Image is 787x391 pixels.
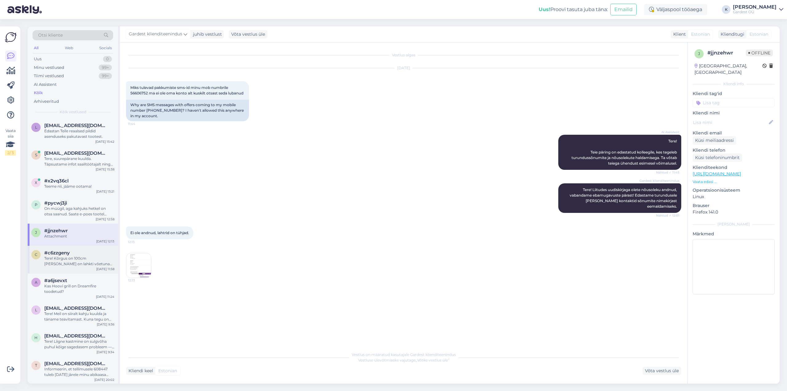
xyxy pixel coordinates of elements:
[96,239,114,244] div: [DATE] 12:13
[733,5,783,14] a: [PERSON_NAME]Gardest OÜ
[693,171,741,177] a: [URL][DOMAIN_NAME]
[693,179,775,185] p: Vaata edasi ...
[35,308,37,312] span: l
[44,339,114,350] div: Tere! Liigne kastmine on sulgvõha puhul kõige sagedasem probleem — juured võivad hakata mädanema....
[44,333,108,339] span: hannaita.kask@gmail.com
[718,31,744,38] div: Klienditugi
[693,164,775,171] p: Klienditeekond
[96,294,114,299] div: [DATE] 11:24
[44,250,70,256] span: #c6zzgeny
[126,65,681,71] div: [DATE]
[693,221,775,227] div: [PERSON_NAME]
[671,31,686,38] div: Klient
[128,122,151,126] span: 11:44
[644,4,707,15] div: Väljaspool tööaega
[96,217,114,221] div: [DATE] 12:58
[158,368,177,374] span: Estonian
[34,90,43,96] div: Kõik
[691,31,710,38] span: Estonian
[44,184,114,189] div: Teeme nii, jääme ootama!
[639,178,679,183] span: Gardest klienditeenindus
[749,31,768,38] span: Estonian
[5,150,16,156] div: 2 / 3
[95,139,114,144] div: [DATE] 15:42
[34,56,42,62] div: Uus
[352,352,456,357] span: Vestlus on määratud kasutajale Gardest klienditeenindus
[746,50,773,56] span: Offline
[191,31,222,38] div: juhib vestlust
[539,6,608,13] div: Proovi tasuta juba täna:
[733,5,777,10] div: [PERSON_NAME]
[44,150,108,156] span: sergeikonenko@gmail.com
[126,52,681,58] div: Vestlus algas
[693,110,775,116] p: Kliendi nimi
[130,230,189,235] span: Ei ole andnud, lahtrid on tühjad.
[693,136,736,145] div: Küsi meiliaadressi
[693,130,775,136] p: Kliendi email
[229,30,267,38] div: Võta vestlus üle
[44,256,114,267] div: Tere! Kõrgus on 100cm [PERSON_NAME] on lahkti võetuna 200cm. Seda toodet võib [PERSON_NAME] kasut...
[570,187,678,209] span: Tere! Liitudes uudiskirjaga olete nõusoleku andnud, vabandame ebamugavuste pärast! Edastame turun...
[33,44,40,52] div: All
[126,100,249,121] div: Why are SMS messages with offers coming to my mobile number [PHONE_NUMBER]? I haven't allowed thi...
[44,206,114,217] div: On müügil, aga kahjuks hetkel on otsa saanud. Saate e-poes tootel [PERSON_NAME] [PERSON_NAME] pea...
[35,153,37,157] span: s
[358,358,449,362] span: Vestluse ülevõtmiseks vajutage
[129,31,182,38] span: Gardest klienditeenindus
[99,65,112,71] div: 99+
[44,200,67,206] span: #pycwj3ji
[693,119,768,126] input: Lisa nimi
[34,335,38,340] span: h
[96,267,114,271] div: [DATE] 11:58
[539,6,550,12] b: Uus!
[94,377,114,382] div: [DATE] 20:02
[693,209,775,215] p: Firefox 141.0
[35,280,38,285] span: a
[733,10,777,14] div: Gardest OÜ
[698,51,700,56] span: j
[44,228,68,233] span: #jjnzehwr
[44,128,114,139] div: Edastan Teile reaalsed pildid asenduseks pakutavast tootest.
[97,322,114,327] div: [DATE] 9:36
[34,82,57,88] div: AI Assistent
[44,305,108,311] span: luikmarie@gmail.com
[35,252,38,257] span: c
[99,73,112,79] div: 99+
[35,202,38,207] span: p
[35,180,37,185] span: x
[44,123,108,128] span: liinapaabo@gmail.com
[694,63,762,76] div: [GEOGRAPHIC_DATA], [GEOGRAPHIC_DATA]
[34,98,59,105] div: Arhiveeritud
[35,125,37,130] span: l
[610,4,637,15] button: Emailid
[722,5,730,14] div: K
[44,361,108,366] span: tanel.tokke@gmail.com
[693,154,742,162] div: Küsi telefoninumbrit
[693,194,775,200] p: Linux
[693,90,775,97] p: Kliendi tag'id
[707,49,746,57] div: # jjnzehwr
[98,44,113,52] div: Socials
[693,98,775,107] input: Lisa tag
[130,85,243,95] span: Miks tulevad pakkumiste sms-id minu mob numbrile 56606752 ma ei ole oma konto alt kuskilt otsast ...
[44,278,67,283] span: #a6jsevxt
[126,253,151,278] img: Attachment
[35,363,37,368] span: t
[34,65,64,71] div: Minu vestlused
[693,231,775,237] p: Märkmed
[693,187,775,194] p: Operatsioonisüsteem
[103,56,112,62] div: 0
[5,128,16,156] div: Vaata siia
[128,240,151,244] span: 12:13
[693,202,775,209] p: Brauser
[656,213,679,218] span: Nähtud ✓ 12:01
[643,367,681,375] div: Võta vestlus üle
[126,368,153,374] div: Kliendi keel
[571,139,678,166] span: Tere! Teie päring on edastatud kolleegile, kes tegeleb turundussõnumite ja nõusolekute haldamiseg...
[44,311,114,322] div: Tere! Meil on siiralt kahju kuulda ja täname teavitamast. Kuna tegu on kaupluses sooritatud ostug...
[693,147,775,154] p: Kliendi telefon
[44,156,114,167] div: Tere, suurepärane kuulda. Täpsustame infot saalitöötajalt ning anname Teile teada.
[128,278,151,283] span: 12:13
[35,230,37,235] span: j
[44,283,114,294] div: Kas Hoovi grill on Dreamfire toodetud?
